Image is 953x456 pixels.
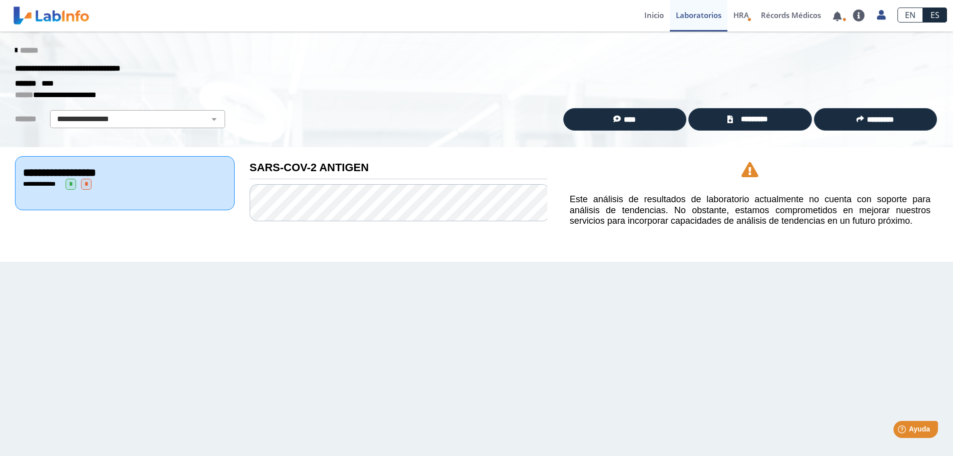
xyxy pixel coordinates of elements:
[864,417,942,445] iframe: Help widget launcher
[570,194,930,227] h5: Este análisis de resultados de laboratorio actualmente no cuenta con soporte para análisis de ten...
[250,161,369,174] b: SARS-COV-2 ANTIGEN
[897,8,923,23] a: EN
[923,8,947,23] a: ES
[733,10,749,20] span: HRA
